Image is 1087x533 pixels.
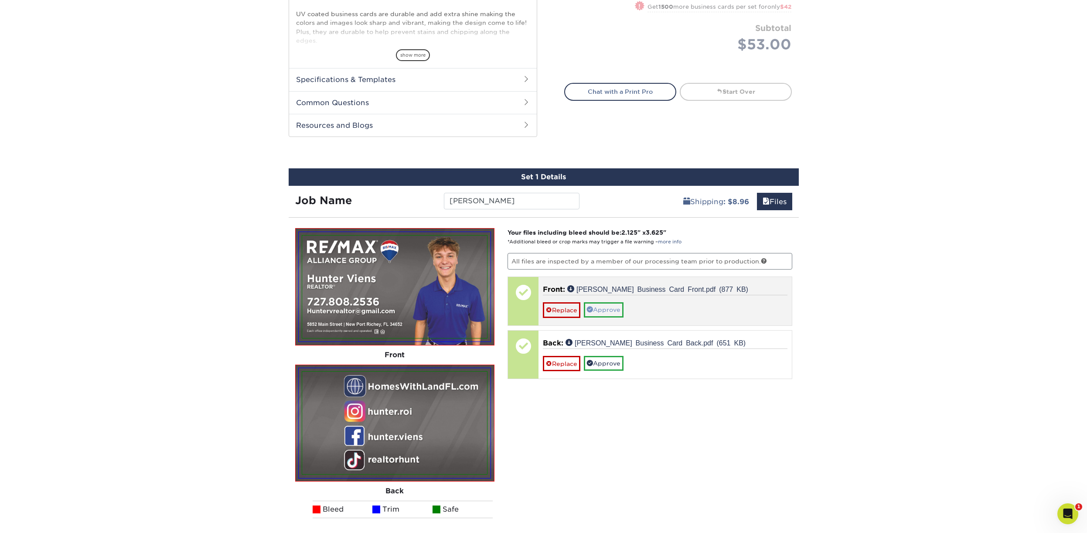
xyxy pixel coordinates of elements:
span: show more [396,49,430,61]
a: Approve [584,356,624,371]
a: Replace [543,302,580,318]
li: Trim [372,501,433,518]
span: files [763,198,770,206]
div: Front [295,345,495,365]
span: 1 [1075,503,1082,510]
a: Start Over [680,83,792,100]
strong: Job Name [295,194,352,207]
h2: Resources and Blogs [289,114,537,137]
span: Back: [543,339,563,347]
a: Replace [543,356,580,371]
h2: Specifications & Templates [289,68,537,91]
span: 3.625 [646,229,663,236]
iframe: Intercom live chat [1057,503,1078,524]
p: All files are inspected by a member of our processing team prior to production. [508,253,792,270]
li: Bleed [313,501,373,518]
a: [PERSON_NAME] Business Card Back.pdf (651 KB) [566,339,746,346]
span: Front: [543,285,565,294]
a: Approve [584,302,624,317]
li: Safe [433,501,493,518]
h2: Common Questions [289,91,537,114]
strong: Your files including bleed should be: " x " [508,229,666,236]
input: Enter a job name [444,193,579,209]
b: : $8.96 [723,198,749,206]
span: shipping [683,198,690,206]
a: [PERSON_NAME] Business Card Front.pdf (877 KB) [567,285,748,292]
small: *Additional bleed or crop marks may trigger a file warning – [508,239,682,245]
a: more info [658,239,682,245]
a: Files [757,193,792,210]
a: Chat with a Print Pro [564,83,676,100]
div: Back [295,482,495,501]
span: 2.125 [621,229,637,236]
div: Set 1 Details [289,168,799,186]
a: Shipping: $8.96 [678,193,755,210]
